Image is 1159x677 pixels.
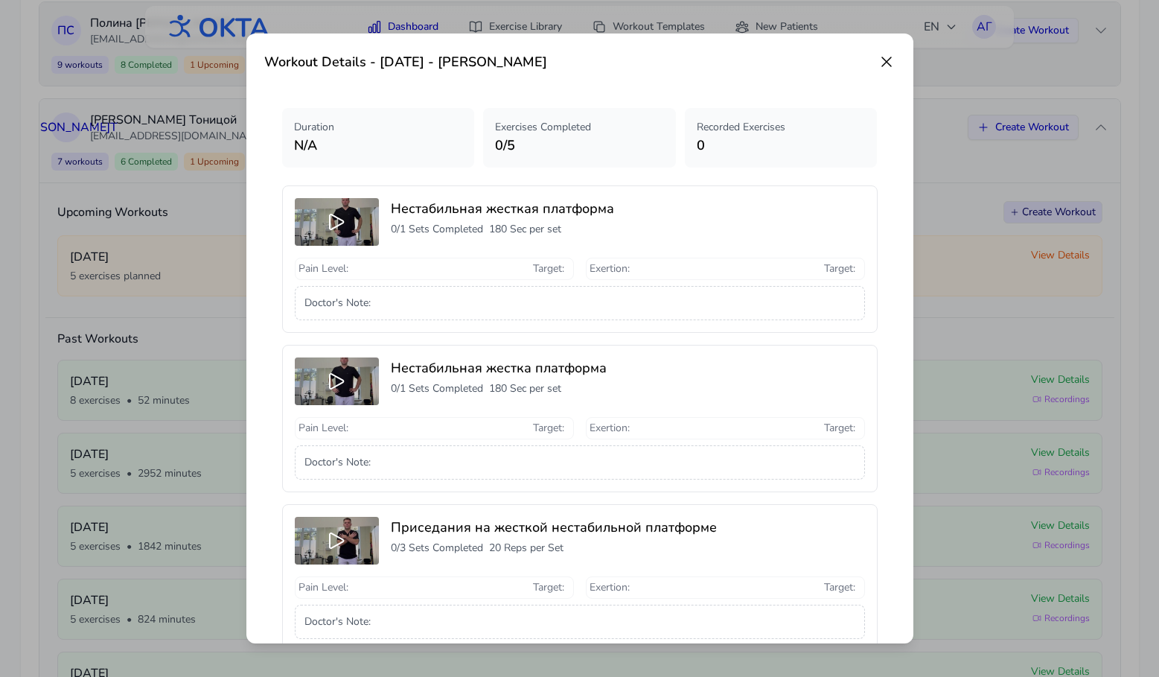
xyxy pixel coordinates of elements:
span: Target : [824,261,855,276]
p: 20 Reps per Set [489,541,563,556]
p: 0 / 1 Sets Completed [391,222,483,237]
span: Pain Level : [298,261,348,276]
div: Doctor's Note : [295,445,865,480]
span: Pain Level : [298,580,348,595]
p: 0 / 5 [495,135,664,156]
h3: Нестабильная жесткая платформа [391,198,864,219]
h3: Приседания на жесткой нестабильной платформе [391,517,864,538]
p: 0 / 1 Sets Completed [391,381,483,396]
h3: Workout Details - [DATE] - [PERSON_NAME] [264,51,547,72]
span: Pain Level : [298,421,348,436]
p: 0 / 3 Sets Completed [391,541,483,556]
p: Recorded Exercises [697,120,866,135]
span: Exertion : [590,421,630,436]
p: N/A [294,135,463,156]
p: 0 [697,135,866,156]
p: 180 Sec per set [489,222,561,237]
span: Exertion : [590,580,630,595]
span: Target : [824,421,855,436]
p: Exercises Completed [495,120,664,135]
span: Target : [533,261,564,276]
div: Doctor's Note : [295,286,865,320]
span: Target : [533,421,564,436]
p: 180 Sec per set [489,381,561,396]
h3: Нестабильная жестка платформа [391,357,864,378]
span: Exertion : [590,261,630,276]
span: Target : [533,580,564,595]
span: Target : [824,580,855,595]
div: Doctor's Note : [295,605,865,639]
p: Duration [294,120,463,135]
